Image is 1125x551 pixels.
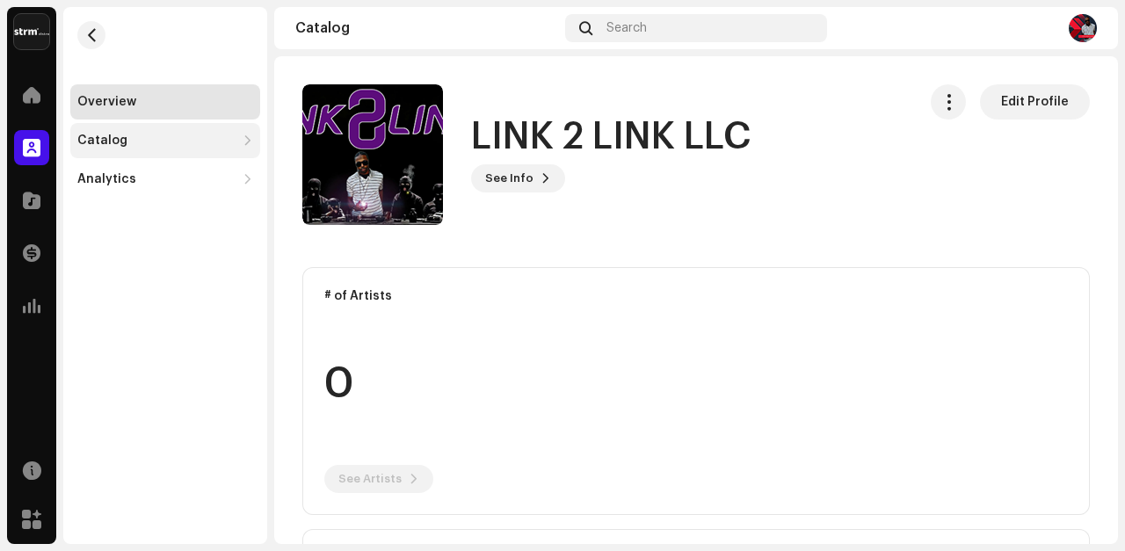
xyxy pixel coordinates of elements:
[70,162,260,197] re-m-nav-dropdown: Analytics
[302,84,443,225] img: c5c445d6-229a-465d-930f-b885011ab47f
[302,267,1090,515] re-o-card-data: # of Artists
[1001,84,1069,120] span: Edit Profile
[77,172,136,186] div: Analytics
[471,117,751,157] h1: LINK 2 LINK LLC
[70,123,260,158] re-m-nav-dropdown: Catalog
[606,21,647,35] span: Search
[1069,14,1097,42] img: d97745be-edd8-43bb-9ec7-ae8705135352
[980,84,1090,120] button: Edit Profile
[471,164,565,192] button: See Info
[485,161,533,196] span: See Info
[77,134,127,148] div: Catalog
[70,84,260,120] re-m-nav-item: Overview
[295,21,558,35] div: Catalog
[77,95,136,109] div: Overview
[14,14,49,49] img: 408b884b-546b-4518-8448-1008f9c76b02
